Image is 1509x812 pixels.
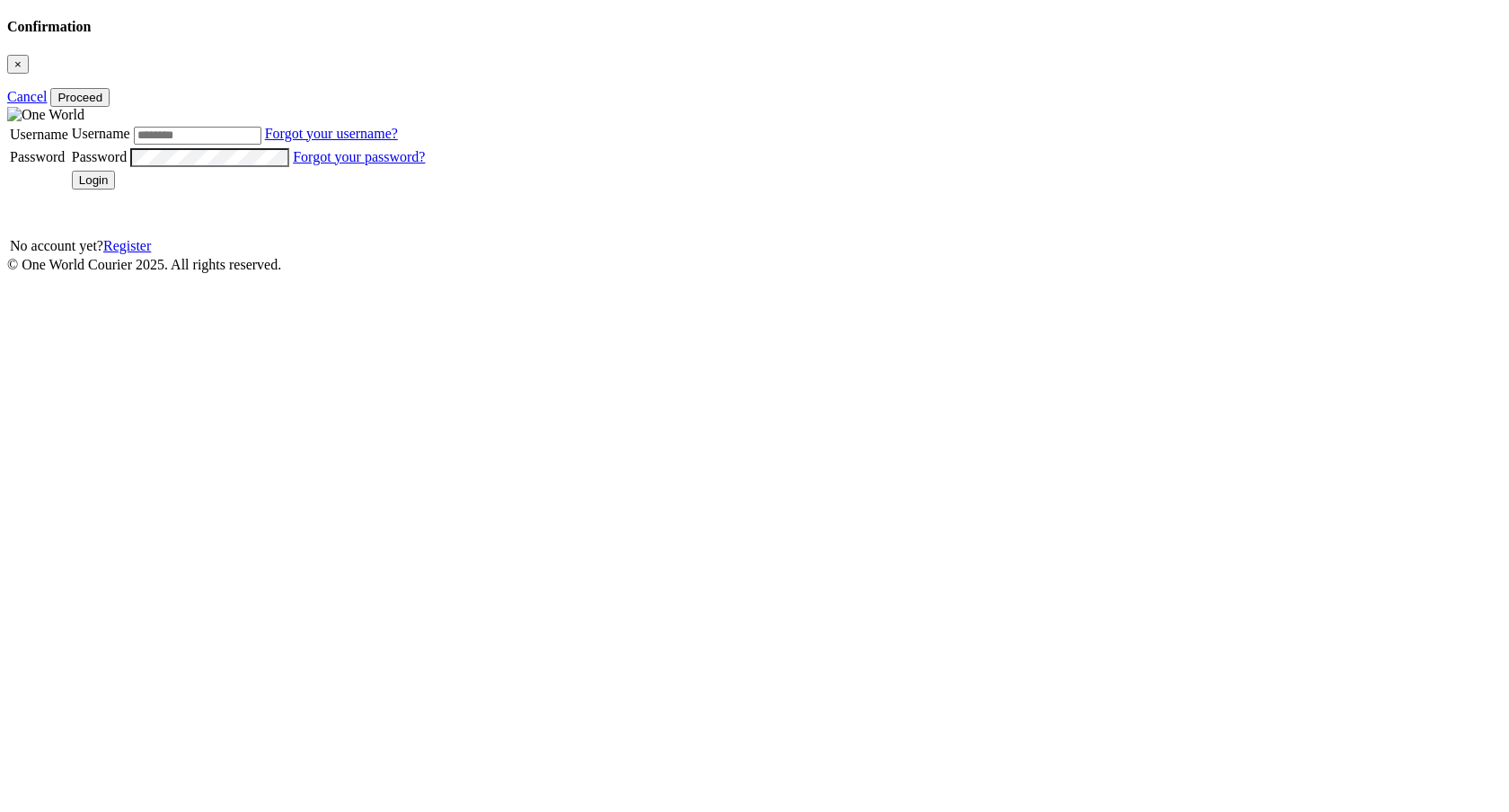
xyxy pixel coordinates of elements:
label: Username [10,127,68,142]
label: Password [72,149,127,164]
button: Proceed [50,88,110,107]
button: Login [72,171,116,190]
span: © One World Courier 2025. All rights reserved. [7,257,281,272]
a: Cancel [7,89,47,104]
label: Username [72,126,130,141]
a: Forgot your username? [265,126,398,141]
h4: Confirmation [7,19,1502,35]
button: Close [7,55,29,74]
img: One World [7,107,84,123]
div: No account yet? [10,238,425,254]
label: Password [10,149,65,164]
a: Forgot your password? [293,149,425,164]
a: Register [103,238,151,253]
